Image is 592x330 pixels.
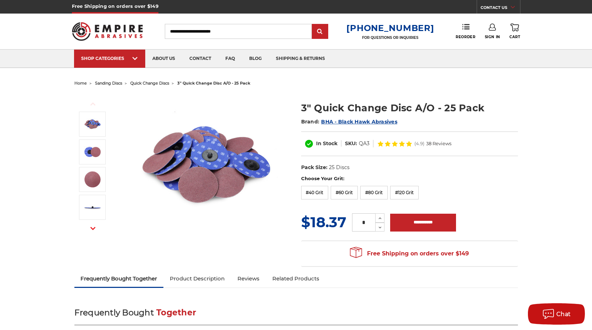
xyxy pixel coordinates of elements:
[556,311,571,318] span: Chat
[485,35,500,39] span: Sign In
[218,50,242,68] a: faq
[509,24,520,39] a: Cart
[84,221,101,236] button: Next
[345,140,357,147] dt: SKU:
[163,271,231,286] a: Product Description
[74,81,87,86] a: home
[456,24,475,39] a: Reorder
[316,140,337,147] span: In Stock
[84,115,101,133] img: 3-inch aluminum oxide quick change sanding discs for sanding and deburring
[528,303,585,325] button: Chat
[231,271,266,286] a: Reviews
[156,308,196,318] span: Together
[301,164,328,171] dt: Pack Size:
[313,25,327,39] input: Submit
[346,23,434,33] a: [PHONE_NUMBER]
[266,271,326,286] a: Related Products
[321,118,397,125] a: BHA - Black Hawk Abrasives
[84,143,101,161] img: Black Hawk Abrasives 3" quick change disc with 60 grit for weld cleaning
[301,118,320,125] span: Brand:
[130,81,169,86] a: quick change discs
[81,56,138,61] div: SHOP CATEGORIES
[509,35,520,39] span: Cart
[426,141,451,146] span: 38 Reviews
[74,308,154,318] span: Frequently Bought
[350,247,469,261] span: Free Shipping on orders over $149
[414,141,424,146] span: (4.9)
[329,164,350,171] dd: 25 Discs
[359,140,370,147] dd: QA3
[84,171,101,188] img: 3-inch 60 grit aluminum oxide quick change disc for surface prep
[301,101,518,115] h1: 3" Quick Change Disc A/O - 25 Pack
[242,50,269,68] a: blog
[481,4,520,14] a: CONTACT US
[177,81,250,86] span: 3" quick change disc a/o - 25 pack
[72,17,143,45] img: Empire Abrasives
[301,175,518,182] label: Choose Your Grit:
[95,81,122,86] a: sanding discs
[456,35,475,39] span: Reorder
[84,198,101,216] img: Profile view of a 3-inch aluminum oxide quick change disc, showcasing male roloc attachment system
[301,213,346,231] span: $18.37
[346,35,434,40] p: FOR QUESTIONS OR INQUIRIES
[145,50,182,68] a: about us
[269,50,332,68] a: shipping & returns
[182,50,218,68] a: contact
[84,96,101,112] button: Previous
[135,93,278,236] img: 3-inch aluminum oxide quick change sanding discs for sanding and deburring
[74,271,164,286] a: Frequently Bought Together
